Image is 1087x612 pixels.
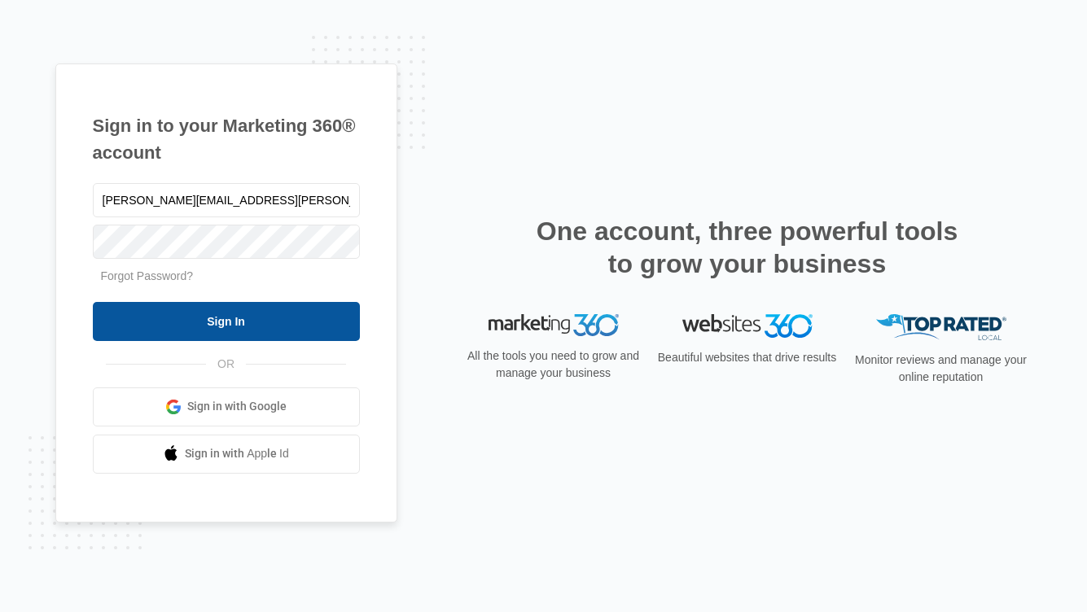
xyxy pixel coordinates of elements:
[489,314,619,337] img: Marketing 360
[187,398,287,415] span: Sign in with Google
[93,387,360,426] a: Sign in with Google
[462,348,645,382] p: All the tools you need to grow and manage your business
[206,356,246,373] span: OR
[93,435,360,474] a: Sign in with Apple Id
[93,302,360,341] input: Sign In
[185,445,289,462] span: Sign in with Apple Id
[850,352,1032,386] p: Monitor reviews and manage your online reputation
[532,215,963,280] h2: One account, three powerful tools to grow your business
[876,314,1006,341] img: Top Rated Local
[93,183,360,217] input: Email
[93,112,360,166] h1: Sign in to your Marketing 360® account
[656,349,839,366] p: Beautiful websites that drive results
[101,269,194,282] a: Forgot Password?
[682,314,813,338] img: Websites 360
